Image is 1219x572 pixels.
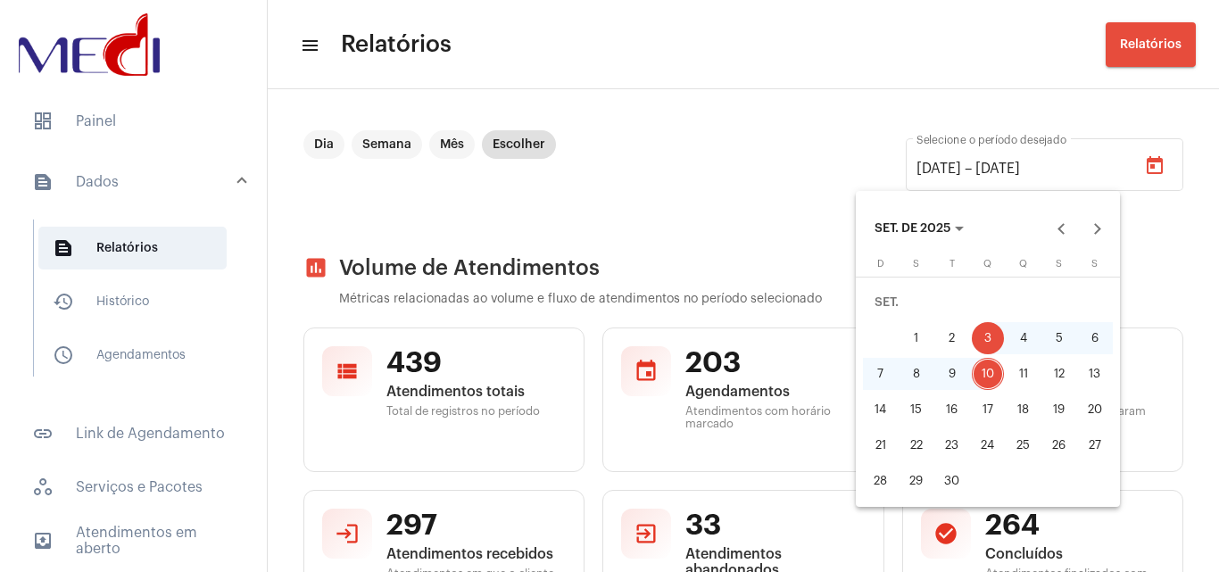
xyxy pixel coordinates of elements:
div: 24 [972,429,1004,461]
span: S [913,259,919,269]
button: 19 de setembro de 2025 [1041,392,1077,427]
button: 4 de setembro de 2025 [1006,320,1041,356]
button: 30 de setembro de 2025 [934,463,970,499]
button: 21 de setembro de 2025 [863,427,899,463]
button: 10 de setembro de 2025 [970,356,1006,392]
div: 20 [1079,394,1111,426]
span: SET. DE 2025 [875,222,950,235]
div: 9 [936,358,968,390]
button: 26 de setembro de 2025 [1041,427,1077,463]
button: 22 de setembro de 2025 [899,427,934,463]
div: 14 [865,394,897,426]
button: 7 de setembro de 2025 [863,356,899,392]
div: 5 [1043,322,1075,354]
span: S [1056,259,1062,269]
span: Q [1019,259,1027,269]
div: 12 [1043,358,1075,390]
button: Choose month and year [860,211,978,246]
div: 27 [1079,429,1111,461]
button: 18 de setembro de 2025 [1006,392,1041,427]
button: 9 de setembro de 2025 [934,356,970,392]
button: 20 de setembro de 2025 [1077,392,1113,427]
div: 30 [936,465,968,497]
div: 26 [1043,429,1075,461]
button: 2 de setembro de 2025 [934,320,970,356]
button: 8 de setembro de 2025 [899,356,934,392]
div: 13 [1079,358,1111,390]
div: 25 [1008,429,1040,461]
div: 2 [936,322,968,354]
span: T [949,259,955,269]
div: 1 [900,322,933,354]
div: 21 [865,429,897,461]
button: 28 de setembro de 2025 [863,463,899,499]
div: 4 [1008,322,1040,354]
span: S [1091,259,1098,269]
div: 23 [936,429,968,461]
div: 19 [1043,394,1075,426]
div: 7 [865,358,897,390]
button: 12 de setembro de 2025 [1041,356,1077,392]
button: 17 de setembro de 2025 [970,392,1006,427]
div: 10 [972,358,1004,390]
button: 16 de setembro de 2025 [934,392,970,427]
button: 11 de setembro de 2025 [1006,356,1041,392]
div: 18 [1008,394,1040,426]
div: 3 [972,322,1004,354]
button: 5 de setembro de 2025 [1041,320,1077,356]
button: 23 de setembro de 2025 [934,427,970,463]
button: 14 de setembro de 2025 [863,392,899,427]
span: D [877,259,884,269]
button: 15 de setembro de 2025 [899,392,934,427]
td: SET. [863,285,1113,320]
button: 29 de setembro de 2025 [899,463,934,499]
div: 16 [936,394,968,426]
div: 28 [865,465,897,497]
div: 29 [900,465,933,497]
button: 13 de setembro de 2025 [1077,356,1113,392]
div: 17 [972,394,1004,426]
div: 11 [1008,358,1040,390]
div: 6 [1079,322,1111,354]
div: 8 [900,358,933,390]
button: 24 de setembro de 2025 [970,427,1006,463]
button: Previous month [1044,211,1080,246]
div: 22 [900,429,933,461]
button: Next month [1080,211,1115,246]
div: 15 [900,394,933,426]
button: 1 de setembro de 2025 [899,320,934,356]
button: 25 de setembro de 2025 [1006,427,1041,463]
button: 6 de setembro de 2025 [1077,320,1113,356]
button: 3 de setembro de 2025 [970,320,1006,356]
button: 27 de setembro de 2025 [1077,427,1113,463]
span: Q [983,259,991,269]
